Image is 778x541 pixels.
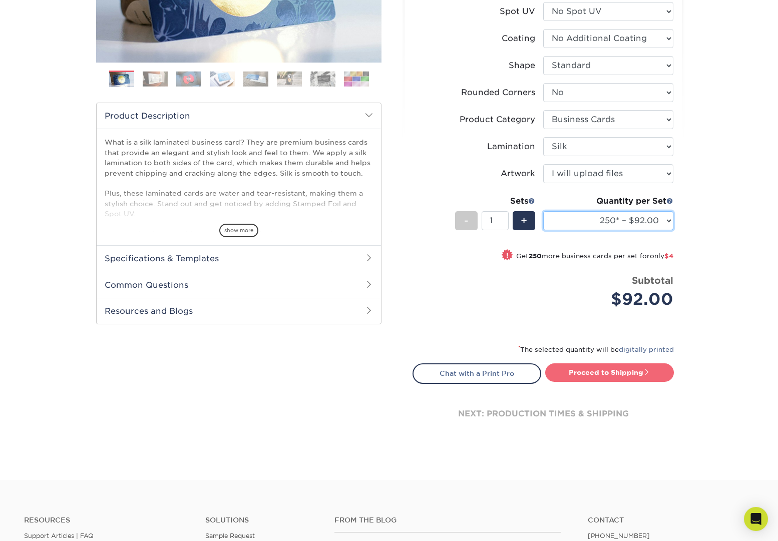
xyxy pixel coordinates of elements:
div: Shape [509,60,535,72]
span: only [650,252,673,260]
a: Contact [588,516,754,524]
strong: 250 [529,252,542,260]
span: + [521,213,527,228]
a: Chat with a Print Pro [413,363,541,383]
span: $4 [664,252,673,260]
div: Rounded Corners [461,87,535,99]
div: Product Category [460,114,535,126]
img: Business Cards 05 [243,71,268,87]
div: Coating [502,33,535,45]
h2: Resources and Blogs [97,298,381,324]
img: Business Cards 01 [109,67,134,92]
img: Business Cards 06 [277,71,302,87]
div: Sets [455,195,535,207]
div: $92.00 [551,287,673,311]
h2: Specifications & Templates [97,245,381,271]
span: show more [219,224,258,237]
div: Lamination [487,141,535,153]
img: Business Cards 04 [210,71,235,87]
img: Business Cards 07 [310,71,335,87]
span: ! [506,250,509,261]
iframe: Google Customer Reviews [3,510,85,537]
a: Sample Request [205,532,255,539]
div: Spot UV [500,6,535,18]
small: Get more business cards per set for [516,252,673,262]
h4: Solutions [205,516,319,524]
img: Business Cards 03 [176,71,201,87]
div: Open Intercom Messenger [744,507,768,531]
a: Proceed to Shipping [545,363,674,381]
h2: Common Questions [97,272,381,298]
span: - [464,213,469,228]
strong: Subtotal [632,275,673,286]
div: next: production times & shipping [413,384,674,444]
h4: From the Blog [334,516,561,524]
img: Business Cards 02 [143,71,168,87]
small: The selected quantity will be [518,346,674,353]
a: [PHONE_NUMBER] [588,532,650,539]
div: Artwork [501,168,535,180]
img: Business Cards 08 [344,71,369,87]
a: digitally printed [619,346,674,353]
div: Quantity per Set [543,195,673,207]
h2: Product Description [97,103,381,129]
h4: Resources [24,516,190,524]
p: What is a silk laminated business card? They are premium business cards that provide an elegant a... [105,137,373,300]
